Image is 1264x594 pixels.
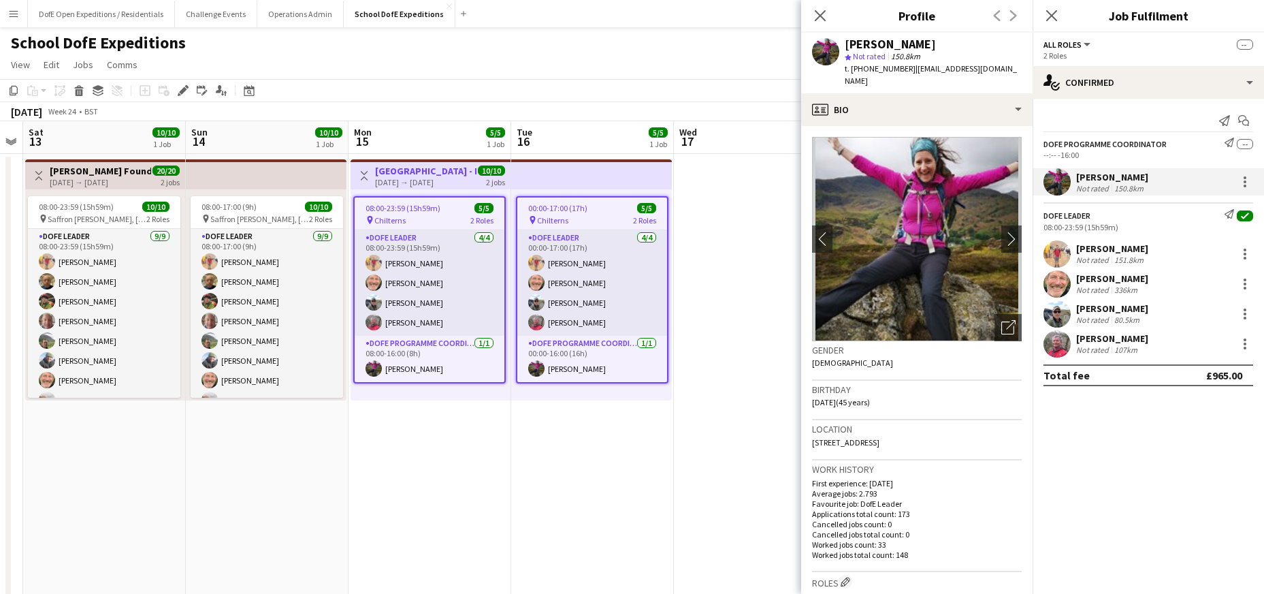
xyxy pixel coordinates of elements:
span: Comms [107,59,137,71]
div: DofE Leader [1043,210,1090,221]
div: [PERSON_NAME] [1076,332,1148,345]
div: Total fee [1043,369,1090,382]
div: [PERSON_NAME] [1076,272,1148,285]
div: Open photos pop-in [994,314,1022,341]
span: Wed [679,126,697,138]
span: Sun [191,126,208,138]
span: Saffron [PERSON_NAME], [GEOGRAPHIC_DATA] [210,214,309,224]
div: Not rated [1076,183,1112,193]
app-card-role: DofE Leader4/400:00-17:00 (17h)[PERSON_NAME][PERSON_NAME][PERSON_NAME][PERSON_NAME] [517,230,667,336]
app-job-card: 08:00-23:59 (15h59m)5/5 Chilterns2 RolesDofE Leader4/408:00-23:59 (15h59m)[PERSON_NAME][PERSON_NA... [353,196,506,384]
div: 80.5km [1112,315,1142,325]
div: [PERSON_NAME] [1076,243,1148,255]
button: Operations Admin [257,1,344,27]
app-card-role: DofE Programme Coordinator1/108:00-16:00 (8h)[PERSON_NAME] [355,336,504,382]
app-job-card: 08:00-23:59 (15h59m)10/10 Saffron [PERSON_NAME], [GEOGRAPHIC_DATA]2 RolesDofE Leader9/908:00-23:5... [28,196,180,398]
app-card-role: DofE Leader4/408:00-23:59 (15h59m)[PERSON_NAME][PERSON_NAME][PERSON_NAME][PERSON_NAME] [355,230,504,336]
p: Cancelled jobs count: 0 [812,519,1022,529]
div: 107km [1112,345,1140,355]
button: School DofE Expeditions [344,1,455,27]
span: Week 24 [45,106,79,116]
div: 2 jobs [161,176,180,187]
span: 08:00-23:59 (15h59m) [366,203,440,213]
div: --:-- -16:00 [1043,150,1253,160]
span: 08:00-23:59 (15h59m) [39,202,114,212]
div: £965.00 [1206,369,1242,382]
div: [PERSON_NAME] [845,38,936,50]
span: 10/10 [315,127,342,138]
a: View [5,56,35,74]
h3: Gender [812,344,1022,356]
button: Challenge Events [175,1,257,27]
span: 10/10 [478,166,505,176]
h3: Roles [812,575,1022,589]
span: 5/5 [474,203,493,213]
h1: School DofE Expeditions [11,33,186,53]
span: Chilterns [374,215,406,225]
span: [DEMOGRAPHIC_DATA] [812,358,893,368]
h3: Job Fulfilment [1033,7,1264,25]
div: [PERSON_NAME] [1076,302,1148,315]
h3: Work history [812,463,1022,475]
span: Tue [517,126,532,138]
div: 1 Job [649,139,667,149]
span: 150.8km [888,51,923,61]
span: 16 [515,134,532,149]
button: DofE Open Expeditions / Residentials [28,1,175,27]
div: 1 Job [153,139,179,149]
span: Not rated [853,51,886,61]
div: BST [84,106,98,116]
span: Edit [44,59,59,71]
span: 20/20 [152,166,180,176]
div: Bio [801,93,1033,126]
app-card-role: DofE Leader9/908:00-17:00 (9h)[PERSON_NAME][PERSON_NAME][PERSON_NAME][PERSON_NAME][PERSON_NAME][P... [191,229,343,433]
span: t. [PHONE_NUMBER] [845,63,915,74]
app-job-card: 00:00-17:00 (17h)5/5 Chilterns2 RolesDofE Leader4/400:00-17:00 (17h)[PERSON_NAME][PERSON_NAME][PE... [516,196,668,384]
span: 2 Roles [633,215,656,225]
span: -- [1237,139,1253,149]
p: Favourite job: DofE Leader [812,499,1022,509]
span: -- [1237,40,1253,50]
p: Applications total count: 173 [812,509,1022,519]
span: 10/10 [152,127,180,138]
div: DofE Programme Coordinator [1043,139,1167,149]
span: 14 [189,134,208,149]
p: Average jobs: 2.793 [812,488,1022,499]
h3: Profile [801,7,1033,25]
span: 13 [27,134,44,149]
p: Worked jobs count: 33 [812,540,1022,550]
div: [DATE] → [DATE] [50,177,151,187]
span: Sat [29,126,44,138]
div: [DATE] → [DATE] [375,177,476,187]
div: [DATE] [11,105,42,119]
span: 10/10 [305,202,332,212]
span: Jobs [73,59,93,71]
span: [STREET_ADDRESS] [812,437,879,448]
span: | [EMAIL_ADDRESS][DOMAIN_NAME] [845,63,1017,86]
span: 2 Roles [309,214,332,224]
div: 2 Roles [1043,50,1253,61]
h3: [GEOGRAPHIC_DATA] - DofE Bronze Qualifying Expedition [375,165,476,177]
a: Edit [38,56,65,74]
div: 1 Job [487,139,504,149]
div: Not rated [1076,315,1112,325]
a: Comms [101,56,143,74]
span: 5/5 [486,127,505,138]
span: 15 [352,134,372,149]
p: First experience: [DATE] [812,478,1022,488]
h3: [PERSON_NAME] Foundation - DofE Bronze Training/Practice [50,165,151,177]
img: Crew avatar or photo [812,137,1022,341]
app-card-role: DofE Programme Coordinator1/100:00-16:00 (16h)[PERSON_NAME] [517,336,667,382]
p: Cancelled jobs total count: 0 [812,529,1022,540]
span: All roles [1043,40,1082,50]
span: 2 Roles [146,214,169,224]
span: Saffron [PERSON_NAME], [GEOGRAPHIC_DATA] [48,214,146,224]
div: Not rated [1076,285,1112,295]
app-card-role: DofE Leader9/908:00-23:59 (15h59m)[PERSON_NAME][PERSON_NAME][PERSON_NAME][PERSON_NAME][PERSON_NAM... [28,229,180,433]
span: Mon [354,126,372,138]
div: 151.8km [1112,255,1146,265]
button: All roles [1043,40,1092,50]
